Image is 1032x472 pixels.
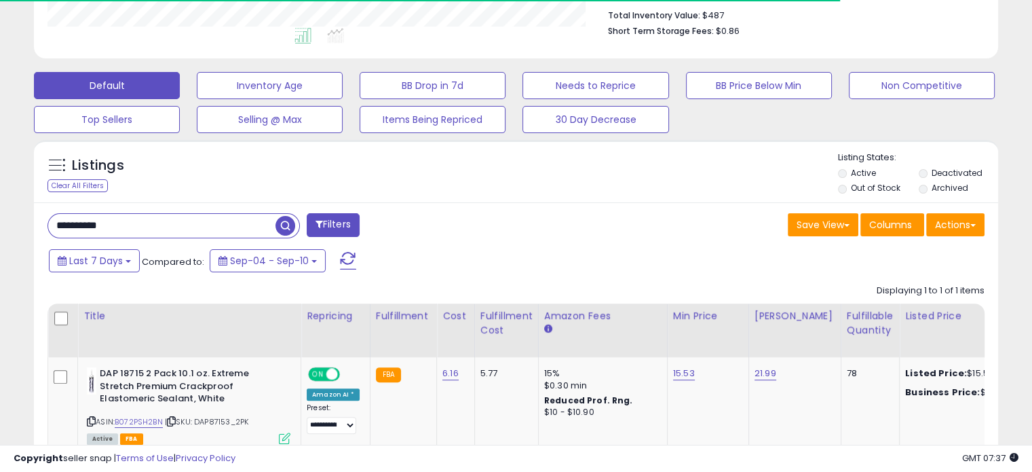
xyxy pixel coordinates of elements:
label: Active [851,167,876,179]
span: ON [309,369,326,380]
button: 30 Day Decrease [522,106,668,133]
div: $0.30 min [544,380,657,392]
h5: Listings [72,156,124,175]
button: Last 7 Days [49,249,140,272]
p: Listing States: [838,151,998,164]
img: 31a6WGRao9L._SL40_.jpg [87,367,96,395]
label: Out of Stock [851,182,900,194]
span: Last 7 Days [69,254,123,268]
a: Terms of Use [116,452,174,465]
a: Privacy Policy [176,452,235,465]
span: Sep-04 - Sep-10 [230,254,309,268]
div: Fulfillment Cost [480,309,533,338]
li: $487 [608,6,974,22]
button: Selling @ Max [197,106,343,133]
div: Displaying 1 to 1 of 1 items [877,285,985,297]
div: Amazon Fees [544,309,662,323]
span: Compared to: [142,255,204,268]
button: Filters [307,213,360,237]
span: $0.86 [716,24,740,37]
button: BB Drop in 7d [360,72,505,99]
button: Non Competitive [849,72,995,99]
span: Columns [869,218,912,232]
b: Reduced Prof. Rng. [544,395,633,406]
a: 6.16 [442,367,459,380]
div: Min Price [673,309,743,323]
div: Repricing [307,309,364,323]
span: All listings currently available for purchase on Amazon [87,433,118,445]
div: Title [83,309,295,323]
div: Preset: [307,403,360,434]
div: Cost [442,309,469,323]
div: 78 [847,367,889,380]
div: $15.53 [905,367,1018,380]
button: Inventory Age [197,72,343,99]
button: BB Price Below Min [686,72,832,99]
strong: Copyright [14,452,63,465]
b: Total Inventory Value: [608,10,700,21]
button: Top Sellers [34,106,180,133]
div: $15.53 [905,386,1018,399]
div: $10 - $10.90 [544,407,657,418]
div: seller snap | | [14,452,235,465]
a: 21.99 [754,367,776,380]
span: OFF [338,369,360,380]
div: 15% [544,367,657,380]
button: Columns [860,213,924,236]
span: 2025-09-18 07:37 GMT [962,452,1018,465]
div: [PERSON_NAME] [754,309,835,323]
label: Archived [931,182,968,194]
div: ASIN: [87,367,290,443]
button: Needs to Reprice [522,72,668,99]
span: | SKU: DAP87153_2PK [165,416,248,427]
div: Amazon AI * [307,388,360,401]
small: FBA [376,367,401,382]
b: Business Price: [905,386,980,399]
b: Listed Price: [905,367,967,380]
button: Sep-04 - Sep-10 [210,249,326,272]
div: Fulfillment [376,309,431,323]
b: Short Term Storage Fees: [608,25,714,37]
small: Amazon Fees. [544,323,552,335]
div: 5.77 [480,367,528,380]
button: Actions [926,213,985,236]
button: Save View [788,213,858,236]
div: Fulfillable Quantity [847,309,894,338]
div: Clear All Filters [47,179,108,192]
button: Items Being Repriced [360,106,505,133]
label: Deactivated [931,167,982,179]
span: FBA [120,433,143,445]
a: B072PSH2BN [115,416,163,428]
button: Default [34,72,180,99]
div: Listed Price [905,309,1023,323]
a: 15.53 [673,367,695,380]
b: DAP 18715 2 Pack 10.1 oz. Extreme Stretch Premium Crackproof Elastomeric Sealant, White [100,367,265,409]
